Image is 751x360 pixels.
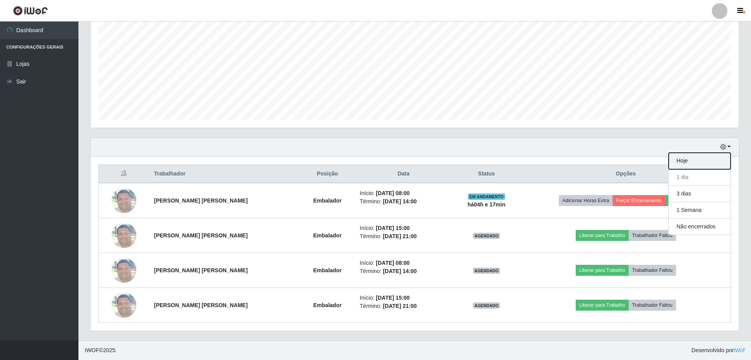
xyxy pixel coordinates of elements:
[376,295,410,301] time: [DATE] 15:00
[576,265,629,276] button: Liberar para Trabalho
[376,260,410,266] time: [DATE] 08:00
[383,198,416,204] time: [DATE] 14:00
[559,195,613,206] button: Adicionar Horas Extra
[13,6,48,16] img: CoreUI Logo
[313,267,342,273] strong: Embalador
[85,347,99,353] span: IWOF
[629,230,676,241] button: Trabalhador Faltou
[376,225,410,231] time: [DATE] 15:00
[376,190,410,196] time: [DATE] 08:00
[360,232,447,241] li: Término:
[691,346,745,355] span: Desenvolvido por
[111,288,136,322] img: 1697490161329.jpeg
[360,197,447,206] li: Término:
[613,195,665,206] button: Forçar Encerramento
[669,186,731,202] button: 3 dias
[313,197,342,204] strong: Embalador
[576,300,629,311] button: Liberar para Trabalho
[111,219,136,252] img: 1697490161329.jpeg
[313,302,342,308] strong: Embalador
[154,197,248,204] strong: [PERSON_NAME] [PERSON_NAME]
[383,233,416,239] time: [DATE] 21:00
[521,165,731,183] th: Opções
[360,302,447,310] li: Término:
[111,184,136,217] img: 1697490161329.jpeg
[360,189,447,197] li: Início:
[669,169,731,186] button: 1 dia
[154,267,248,273] strong: [PERSON_NAME] [PERSON_NAME]
[383,268,416,274] time: [DATE] 14:00
[360,259,447,267] li: Início:
[629,300,676,311] button: Trabalhador Faltou
[665,195,693,206] button: Avaliação
[360,267,447,275] li: Término:
[154,232,248,239] strong: [PERSON_NAME] [PERSON_NAME]
[473,233,500,239] span: AGENDADO
[85,346,117,355] span: © 2025 .
[468,194,505,200] span: EM ANDAMENTO
[111,253,136,287] img: 1697490161329.jpeg
[669,202,731,219] button: 1 Semana
[629,265,676,276] button: Trabalhador Faltou
[355,165,452,183] th: Data
[467,201,506,208] strong: há 04 h e 17 min
[383,303,416,309] time: [DATE] 21:00
[313,232,342,239] strong: Embalador
[452,165,521,183] th: Status
[149,165,300,183] th: Trabalhador
[734,347,745,353] a: iWof
[360,224,447,232] li: Início:
[576,230,629,241] button: Liberar para Trabalho
[154,302,248,308] strong: [PERSON_NAME] [PERSON_NAME]
[360,294,447,302] li: Início:
[473,268,500,274] span: AGENDADO
[473,302,500,309] span: AGENDADO
[669,219,731,235] button: Não encerrados
[300,165,355,183] th: Posição
[669,153,731,169] button: Hoje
